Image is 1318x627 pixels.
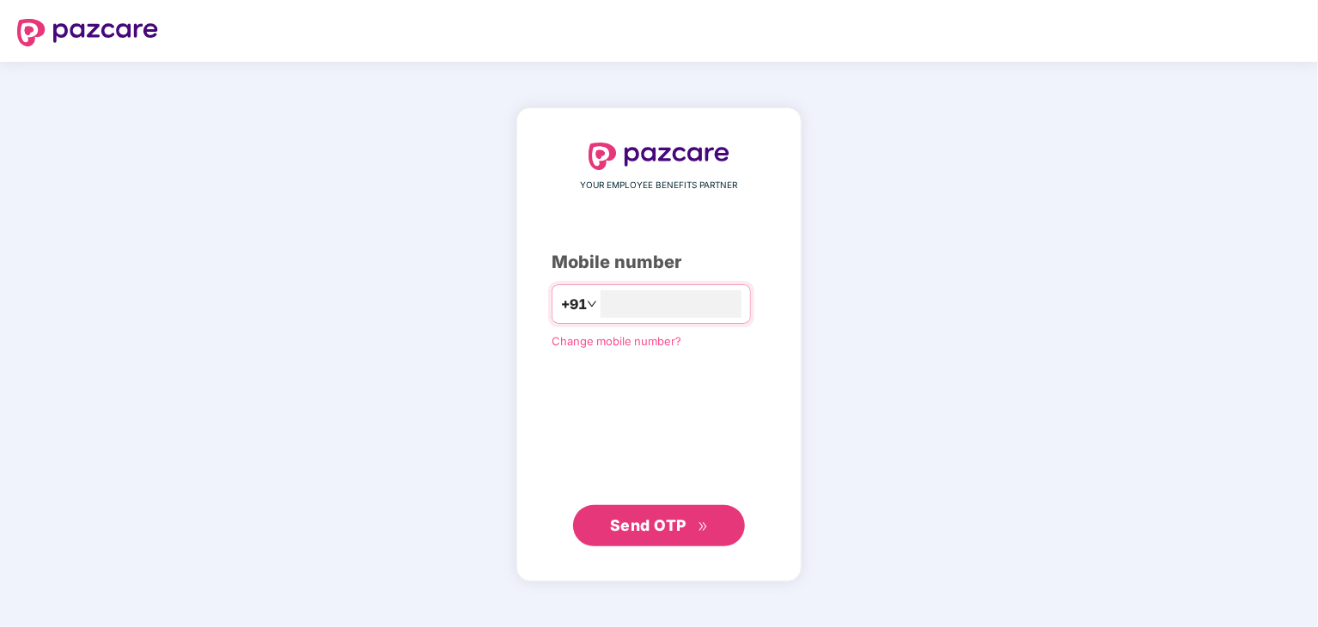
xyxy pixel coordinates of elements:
[552,249,766,276] div: Mobile number
[610,516,686,534] span: Send OTP
[587,299,597,309] span: down
[552,334,681,348] a: Change mobile number?
[698,521,709,533] span: double-right
[581,179,738,192] span: YOUR EMPLOYEE BENEFITS PARTNER
[561,294,587,315] span: +91
[17,19,158,46] img: logo
[589,143,729,170] img: logo
[573,505,745,546] button: Send OTPdouble-right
